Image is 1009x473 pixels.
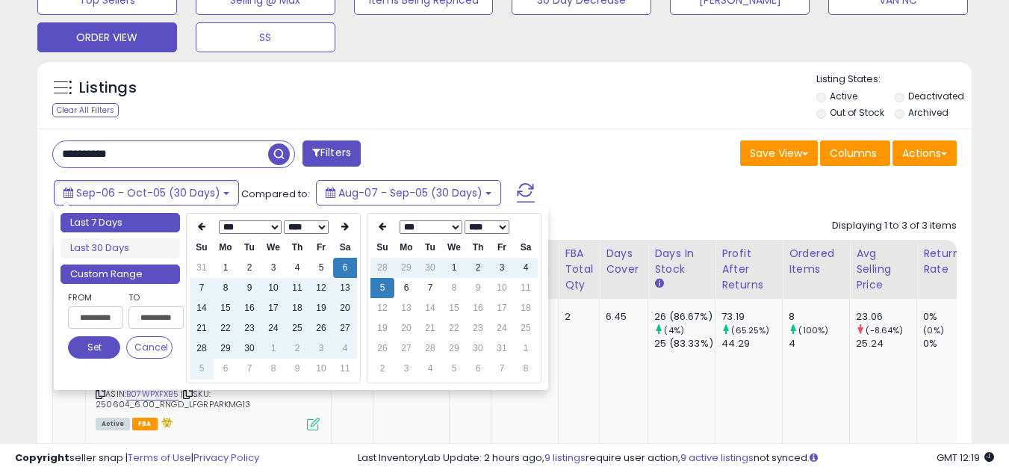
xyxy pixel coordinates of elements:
[606,310,636,324] div: 6.45
[309,238,333,258] th: Fr
[54,180,239,205] button: Sep-06 - Oct-05 (30 Days)
[789,310,849,324] div: 8
[190,238,214,258] th: Su
[60,213,180,233] li: Last 7 Days
[856,246,910,293] div: Avg Selling Price
[789,337,849,350] div: 4
[514,359,538,379] td: 8
[309,258,333,278] td: 5
[241,187,310,201] span: Compared to:
[333,298,357,318] td: 20
[466,238,490,258] th: Th
[606,246,642,277] div: Days Cover
[680,451,754,465] a: 9 active listings
[892,140,957,166] button: Actions
[654,277,663,291] small: Days In Stock.
[214,318,237,338] td: 22
[370,359,394,379] td: 2
[333,318,357,338] td: 27
[370,278,394,298] td: 5
[60,265,180,285] li: Custom Range
[721,246,776,293] div: Profit After Returns
[923,310,984,324] div: 0%
[261,318,285,338] td: 24
[664,324,684,336] small: (4%)
[285,258,309,278] td: 4
[214,298,237,318] td: 15
[261,338,285,359] td: 1
[370,258,394,278] td: 28
[394,258,418,278] td: 29
[497,246,553,277] div: Sugg Qty Replenish
[740,140,818,166] button: Save View
[214,238,237,258] th: Mo
[798,324,828,336] small: (100%)
[721,310,782,324] div: 73.19
[285,278,309,298] td: 11
[514,318,538,338] td: 25
[128,290,173,305] label: To
[789,246,843,277] div: Ordered Items
[370,318,394,338] td: 19
[544,451,586,465] a: 9 listings
[338,185,482,200] span: Aug-07 - Sep-05 (30 Days)
[237,338,261,359] td: 30
[214,338,237,359] td: 29
[261,359,285,379] td: 8
[128,451,191,465] a: Terms of Use
[237,238,261,258] th: Tu
[490,298,514,318] td: 17
[832,219,957,233] div: Displaying 1 to 3 of 3 items
[418,318,442,338] td: 21
[196,22,335,52] button: SS
[190,338,214,359] td: 28
[15,451,259,466] div: seller snap | |
[466,258,490,278] td: 2
[442,278,466,298] td: 8
[830,146,877,161] span: Columns
[442,298,466,318] td: 15
[923,246,978,277] div: Return Rate
[237,258,261,278] td: 2
[514,238,538,258] th: Sa
[126,336,173,359] button: Cancel
[442,338,466,359] td: 29
[316,180,501,205] button: Aug-07 - Sep-05 (30 Days)
[237,298,261,318] td: 16
[285,359,309,379] td: 9
[490,258,514,278] td: 3
[937,451,994,465] span: 2025-10-7 12:19 GMT
[418,238,442,258] th: Tu
[79,78,137,99] h5: Listings
[923,324,944,336] small: (0%)
[309,338,333,359] td: 3
[654,246,709,277] div: Days In Stock
[237,278,261,298] td: 9
[565,246,593,293] div: FBA Total Qty
[418,298,442,318] td: 14
[394,338,418,359] td: 27
[490,238,514,258] th: Fr
[654,310,715,324] div: 26 (86.67%)
[418,258,442,278] td: 30
[190,298,214,318] td: 14
[370,238,394,258] th: Su
[333,238,357,258] th: Sa
[190,278,214,298] td: 7
[442,359,466,379] td: 5
[52,103,119,117] div: Clear All Filters
[333,338,357,359] td: 4
[466,278,490,298] td: 9
[490,338,514,359] td: 31
[76,185,220,200] span: Sep-06 - Oct-05 (30 Days)
[418,338,442,359] td: 28
[370,298,394,318] td: 12
[190,258,214,278] td: 31
[193,451,259,465] a: Privacy Policy
[466,338,490,359] td: 30
[908,106,949,119] label: Archived
[816,72,972,87] p: Listing States:
[237,318,261,338] td: 23
[15,451,69,465] strong: Copyright
[418,278,442,298] td: 7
